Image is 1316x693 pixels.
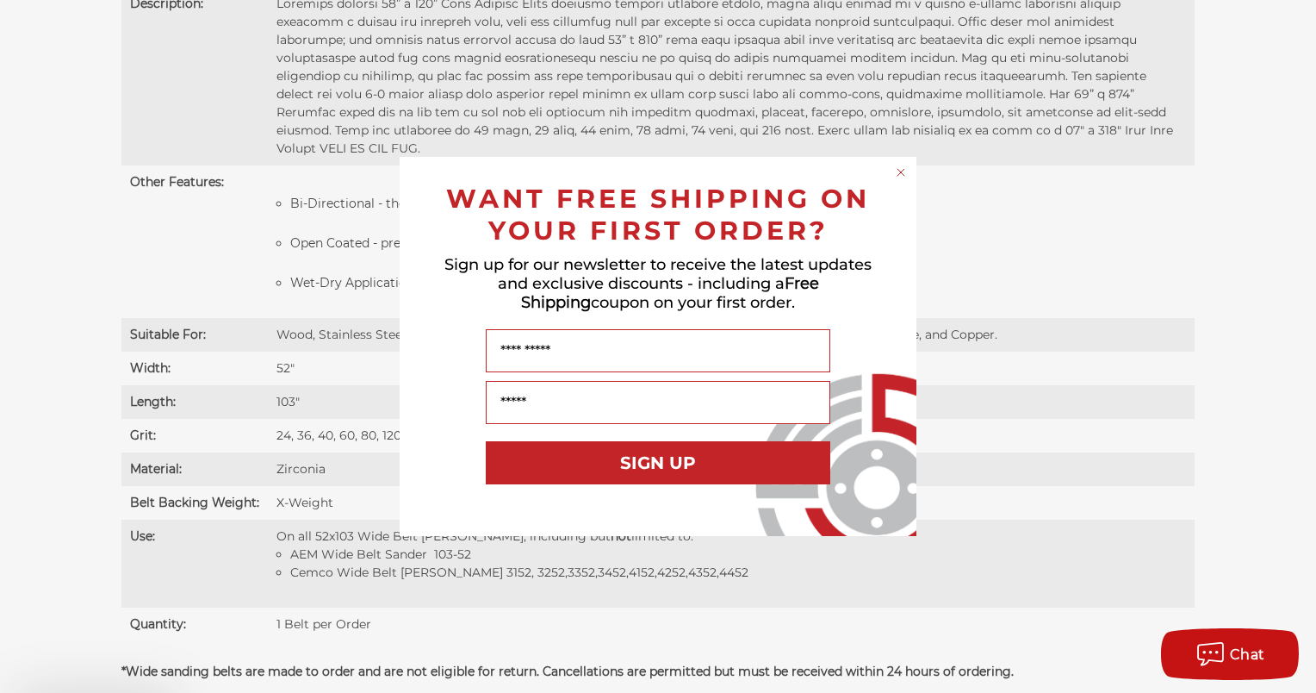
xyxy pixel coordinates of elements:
span: Free Shipping [521,274,819,312]
button: SIGN UP [486,441,830,484]
span: Chat [1230,646,1265,663]
button: Close dialog [892,164,909,181]
button: Chat [1161,628,1299,680]
span: WANT FREE SHIPPING ON YOUR FIRST ORDER? [446,183,870,247]
span: Sign up for our newsletter to receive the latest updates and exclusive discounts - including a co... [444,255,872,312]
